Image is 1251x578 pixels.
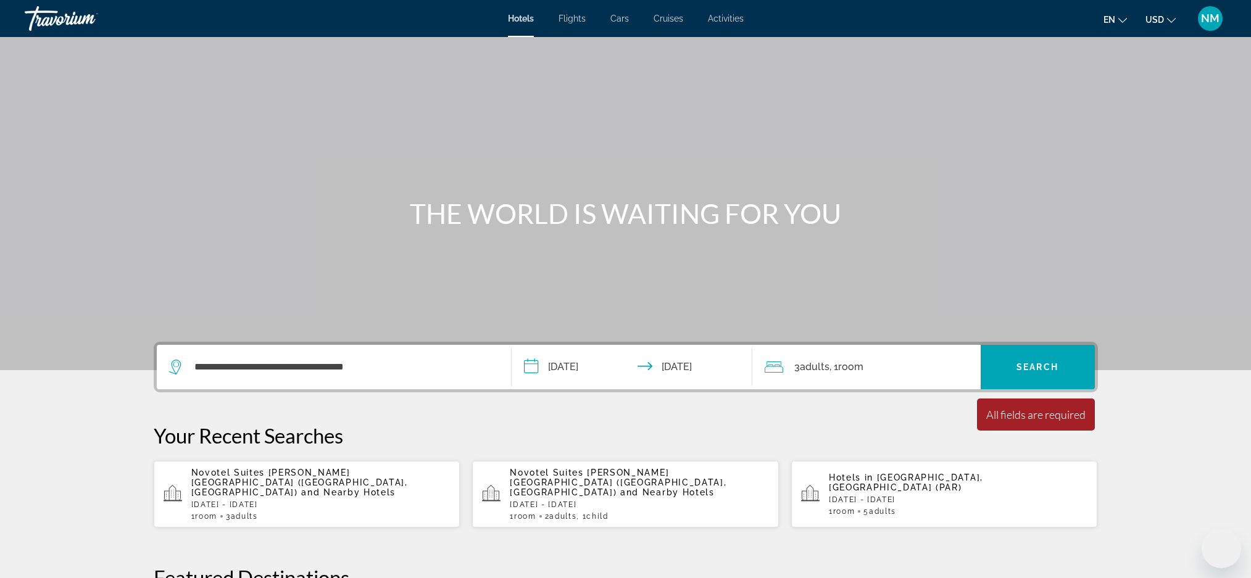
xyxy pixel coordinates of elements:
[1103,15,1115,25] span: en
[794,358,829,376] span: 3
[154,423,1098,448] p: Your Recent Searches
[791,460,1098,528] button: Hotels in [GEOGRAPHIC_DATA], [GEOGRAPHIC_DATA] (PAR)[DATE] - [DATE]1Room5Adults
[986,408,1086,421] div: All fields are required
[829,473,983,492] span: [GEOGRAPHIC_DATA], [GEOGRAPHIC_DATA] (PAR)
[838,361,863,373] span: Room
[301,487,396,497] span: and Nearby Hotels
[869,507,896,516] span: Adults
[549,512,576,521] span: Adults
[1103,10,1127,28] button: Change language
[1202,529,1241,568] iframe: Кнопка запуска окна обмена сообщениями
[752,345,981,389] button: Travelers: 3 adults, 0 children
[863,507,896,516] span: 5
[510,500,769,509] p: [DATE] - [DATE]
[394,197,857,229] h1: THE WORLD IS WAITING FOR YOU
[231,512,258,521] span: Adults
[800,361,829,373] span: Adults
[510,468,726,497] span: Novotel Suites [PERSON_NAME][GEOGRAPHIC_DATA] ([GEOGRAPHIC_DATA], [GEOGRAPHIC_DATA])
[981,345,1095,389] button: Search
[576,512,608,521] span: , 1
[154,460,460,528] button: Novotel Suites [PERSON_NAME][GEOGRAPHIC_DATA] ([GEOGRAPHIC_DATA], [GEOGRAPHIC_DATA]) and Nearby H...
[1145,15,1164,25] span: USD
[157,345,1095,389] div: Search widget
[1016,362,1058,372] span: Search
[472,460,779,528] button: Novotel Suites [PERSON_NAME][GEOGRAPHIC_DATA] ([GEOGRAPHIC_DATA], [GEOGRAPHIC_DATA]) and Nearby H...
[1194,6,1226,31] button: User Menu
[508,14,534,23] a: Hotels
[586,512,608,521] span: Child
[1201,12,1220,25] span: NM
[191,468,408,497] span: Novotel Suites [PERSON_NAME][GEOGRAPHIC_DATA] ([GEOGRAPHIC_DATA], [GEOGRAPHIC_DATA])
[833,507,855,516] span: Room
[195,512,217,521] span: Room
[654,14,683,23] a: Cruises
[514,512,536,521] span: Room
[191,512,217,521] span: 1
[1145,10,1176,28] button: Change currency
[226,512,258,521] span: 3
[191,500,451,509] p: [DATE] - [DATE]
[708,14,744,23] a: Activities
[545,512,577,521] span: 2
[620,487,715,497] span: and Nearby Hotels
[510,512,536,521] span: 1
[829,473,873,482] span: Hotels in
[610,14,629,23] a: Cars
[512,345,752,389] button: Check-in date: Oct 4, 2025 Check-out date: Oct 6, 2025
[559,14,586,23] a: Flights
[829,358,863,376] span: , 1
[829,495,1088,504] p: [DATE] - [DATE]
[25,2,148,35] a: Travorium
[829,507,855,516] span: 1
